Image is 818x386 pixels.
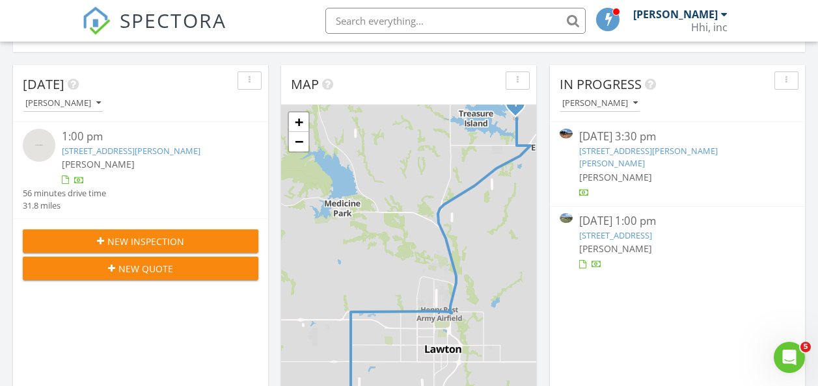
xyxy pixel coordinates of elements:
[62,129,239,145] div: 1:00 pm
[82,18,226,45] a: SPECTORA
[560,129,573,138] img: 9283752%2Fcover_photos%2Fu5zHfpXJsuuAxDgaWuDD%2Fsmall.jpg
[579,213,776,229] div: [DATE] 1:00 pm
[579,129,776,145] div: [DATE] 3:30 pm
[62,145,200,157] a: [STREET_ADDRESS][PERSON_NAME]
[515,103,523,110] div: 13654 NE Lafayette Dr, Elgin, OK 73538
[118,262,173,276] span: New Quote
[513,99,518,109] i: 1
[120,6,226,34] span: SPECTORA
[325,8,586,34] input: Search everything...
[23,187,106,199] div: 56 minutes drive time
[23,257,258,280] button: New Quote
[560,129,795,199] a: [DATE] 3:30 pm [STREET_ADDRESS][PERSON_NAME][PERSON_NAME] [PERSON_NAME]
[691,21,728,34] div: Hhi, inc
[291,75,319,93] span: Map
[23,129,258,212] a: 1:00 pm [STREET_ADDRESS][PERSON_NAME] [PERSON_NAME] 56 minutes drive time 31.8 miles
[23,199,106,212] div: 31.8 miles
[23,129,55,161] img: streetview
[560,213,573,223] img: 9346878%2Fcover_photos%2Fy1ht9mC6Nk4RezECv4DU%2Fsmall.jpg
[107,235,184,248] span: New Inspection
[579,145,718,169] a: [STREET_ADDRESS][PERSON_NAME][PERSON_NAME]
[25,99,101,108] div: [PERSON_NAME]
[579,242,652,255] span: [PERSON_NAME]
[82,6,111,35] img: The Best Home Inspection Software - Spectora
[579,171,652,183] span: [PERSON_NAME]
[560,95,640,112] button: [PERSON_NAME]
[289,132,308,151] a: Zoom out
[579,229,652,241] a: [STREET_ADDRESS]
[23,75,64,93] span: [DATE]
[800,342,811,352] span: 5
[289,112,308,132] a: Zoom in
[62,158,135,170] span: [PERSON_NAME]
[633,8,718,21] div: [PERSON_NAME]
[774,342,805,373] iframe: Intercom live chat
[560,75,642,93] span: In Progress
[23,229,258,253] button: New Inspection
[562,99,638,108] div: [PERSON_NAME]
[23,95,103,112] button: [PERSON_NAME]
[560,213,795,271] a: [DATE] 1:00 pm [STREET_ADDRESS] [PERSON_NAME]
